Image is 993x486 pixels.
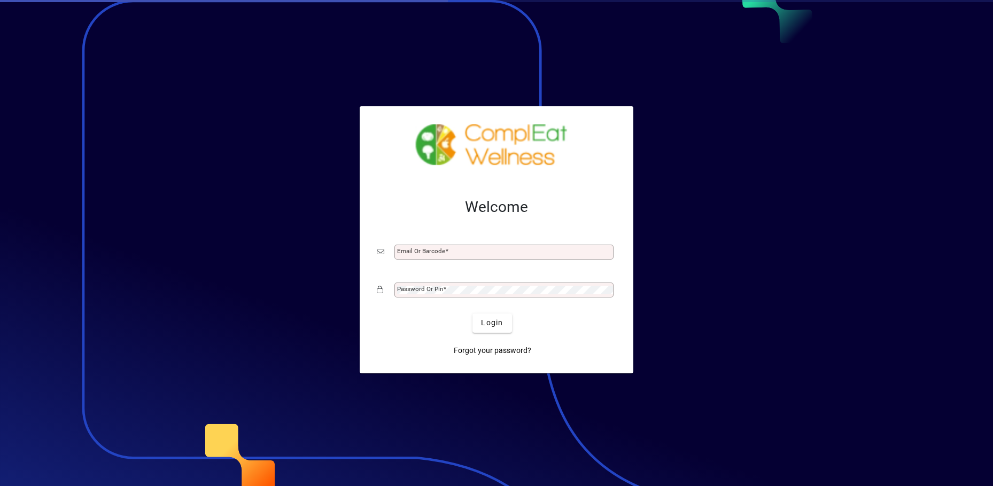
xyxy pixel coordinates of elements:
mat-label: Email or Barcode [397,247,445,255]
span: Forgot your password? [454,345,531,356]
span: Login [481,317,503,328]
a: Forgot your password? [449,341,536,360]
button: Login [472,313,511,333]
mat-label: Password or Pin [397,285,443,293]
h2: Welcome [377,198,616,216]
